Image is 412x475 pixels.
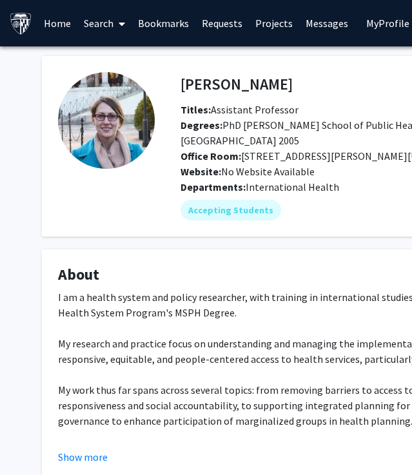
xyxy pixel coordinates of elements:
[10,12,32,35] img: Johns Hopkins University Logo
[299,1,355,46] a: Messages
[58,72,155,169] img: Profile Picture
[181,180,246,193] b: Departments:
[181,165,315,178] span: No Website Available
[58,449,108,465] button: Show more
[132,1,195,46] a: Bookmarks
[77,1,132,46] a: Search
[181,200,281,220] mat-chip: Accepting Students
[249,1,299,46] a: Projects
[246,180,339,193] span: International Health
[181,72,293,96] h4: [PERSON_NAME]
[195,1,249,46] a: Requests
[37,1,77,46] a: Home
[181,103,211,116] b: Titles:
[181,103,299,116] span: Assistant Professor
[181,150,241,162] b: Office Room:
[366,17,409,30] span: My Profile
[181,119,222,131] b: Degrees:
[181,165,221,178] b: Website:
